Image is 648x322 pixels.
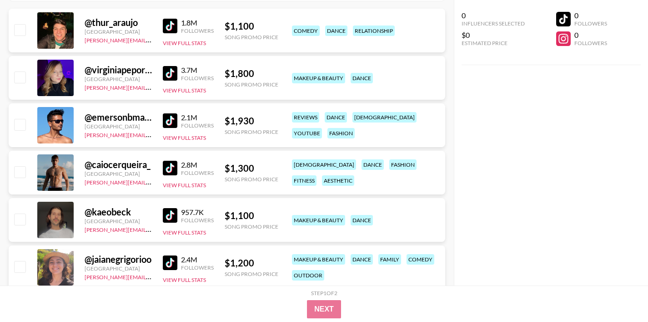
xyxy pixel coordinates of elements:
div: @ kaeobeck [85,206,152,218]
div: 2.1M [181,113,214,122]
div: makeup & beauty [292,215,345,225]
div: 2.4M [181,255,214,264]
div: @ jaianegrigorioo [85,254,152,265]
div: Estimated Price [462,40,525,46]
div: dance [351,215,373,225]
iframe: Drift Widget Chat Controller [603,276,637,311]
div: Song Promo Price [225,34,278,41]
div: fashion [389,159,417,170]
div: $ 1,800 [225,68,278,79]
div: [GEOGRAPHIC_DATA] [85,28,152,35]
a: [PERSON_NAME][EMAIL_ADDRESS][DOMAIN_NAME] [85,35,219,44]
div: reviews [292,112,319,123]
div: aesthetic [322,175,354,186]
div: @ thur_araujo [85,17,152,28]
a: [PERSON_NAME][EMAIL_ADDRESS][DOMAIN_NAME] [85,177,219,186]
div: Followers [181,122,214,129]
div: $ 1,100 [225,210,278,221]
div: @ caiocerqueira_ [85,159,152,170]
div: Song Promo Price [225,128,278,135]
div: dance [325,112,347,123]
div: [GEOGRAPHIC_DATA] [85,76,152,82]
div: Followers [181,217,214,224]
div: Followers [574,40,607,46]
div: 3.7M [181,66,214,75]
div: $0 [462,31,525,40]
div: $ 1,300 [225,163,278,174]
div: relationship [353,26,395,36]
div: fitness [292,175,316,186]
a: [PERSON_NAME][EMAIL_ADDRESS][DOMAIN_NAME] [85,82,219,91]
div: @ emersonbmartins [85,112,152,123]
img: TikTok [163,113,177,128]
button: View Full Stats [163,276,206,283]
div: 2.8M [181,160,214,169]
div: Followers [181,264,214,271]
div: 1.8M [181,18,214,27]
div: [GEOGRAPHIC_DATA] [85,123,152,130]
div: $ 1,930 [225,115,278,127]
div: Followers [574,20,607,27]
div: Song Promo Price [225,176,278,183]
div: dance [325,26,347,36]
div: comedy [407,254,434,265]
button: View Full Stats [163,229,206,236]
div: dance [362,159,384,170]
div: 0 [574,31,607,40]
div: Followers [181,169,214,176]
div: 0 [462,11,525,20]
div: [DEMOGRAPHIC_DATA] [352,112,417,123]
div: youtube [292,128,322,138]
div: comedy [292,26,320,36]
img: TikTok [163,66,177,81]
div: [GEOGRAPHIC_DATA] [85,218,152,225]
div: [DEMOGRAPHIC_DATA] [292,159,356,170]
div: dance [351,73,373,83]
button: View Full Stats [163,182,206,189]
div: @ virginiapeporini [85,64,152,76]
div: fashion [327,128,355,138]
div: outdoor [292,270,324,281]
a: [PERSON_NAME][EMAIL_ADDRESS][DOMAIN_NAME] [85,225,219,233]
div: Influencers Selected [462,20,525,27]
div: [GEOGRAPHIC_DATA] [85,265,152,272]
div: Followers [181,27,214,34]
div: dance [351,254,373,265]
div: $ 1,100 [225,20,278,32]
div: [GEOGRAPHIC_DATA] [85,170,152,177]
div: Step 1 of 2 [311,290,337,296]
div: makeup & beauty [292,73,345,83]
div: Song Promo Price [225,223,278,230]
button: View Full Stats [163,87,206,94]
img: TikTok [163,19,177,33]
button: View Full Stats [163,40,206,46]
a: [PERSON_NAME][EMAIL_ADDRESS][DOMAIN_NAME] [85,130,219,138]
img: TikTok [163,256,177,270]
img: TikTok [163,208,177,223]
div: 0 [574,11,607,20]
div: 957.7K [181,208,214,217]
button: Next [307,300,341,318]
div: makeup & beauty [292,254,345,265]
img: TikTok [163,161,177,175]
div: Followers [181,75,214,82]
a: [PERSON_NAME][EMAIL_ADDRESS][DOMAIN_NAME] [85,272,219,281]
div: Song Promo Price [225,81,278,88]
div: family [378,254,401,265]
div: $ 1,200 [225,257,278,269]
button: View Full Stats [163,134,206,141]
div: Song Promo Price [225,271,278,277]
